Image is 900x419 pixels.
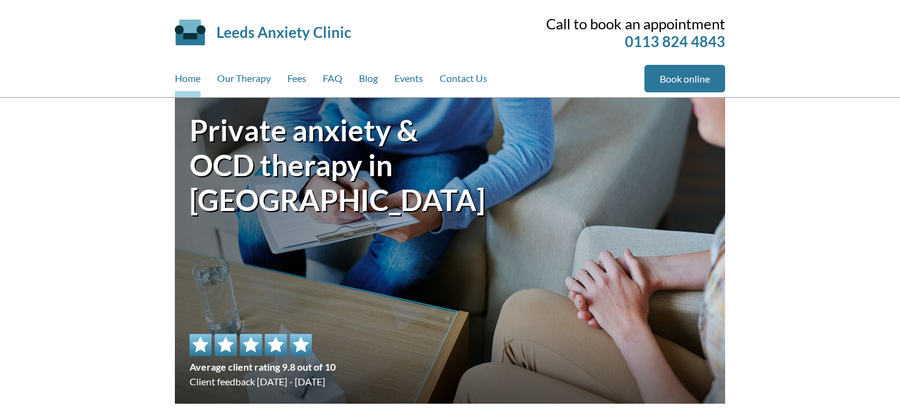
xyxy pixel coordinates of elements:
a: Events [394,65,423,97]
img: 5 star rating [190,334,312,356]
h1: Private anxiety & OCD therapy in [GEOGRAPHIC_DATA] [190,113,450,217]
a: Leeds Anxiety Clinic [216,23,351,41]
a: Blog [359,65,378,97]
a: Our Therapy [217,65,271,97]
a: FAQ [323,65,342,97]
a: Book online [644,65,725,92]
span: Average client rating 9.8 out of 10 [190,360,336,374]
a: Fees [287,65,306,97]
a: Contact Us [440,65,487,97]
div: Client feedback [DATE] - [DATE] [190,334,336,389]
a: Home [175,65,201,97]
a: 0113 824 4843 [625,32,725,50]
